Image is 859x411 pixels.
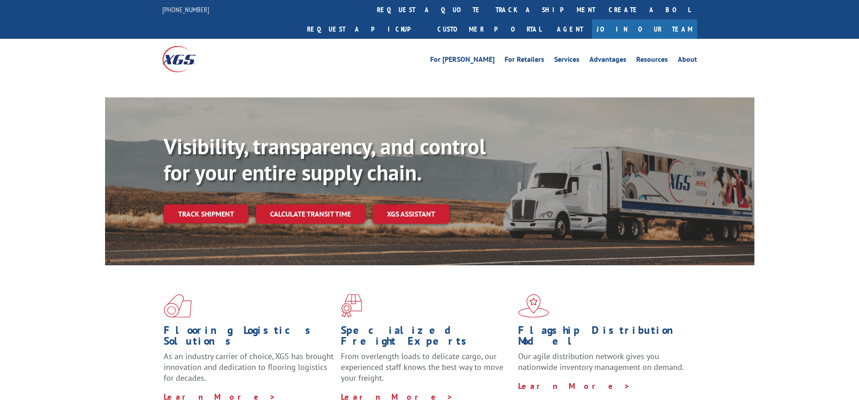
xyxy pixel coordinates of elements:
[518,381,630,391] a: Learn More >
[589,56,626,66] a: Advantages
[554,56,579,66] a: Services
[256,204,365,224] a: Calculate transit time
[518,294,549,318] img: xgs-icon-flagship-distribution-model-red
[431,19,548,39] a: Customer Portal
[636,56,668,66] a: Resources
[164,325,334,351] h1: Flooring Logistics Solutions
[678,56,697,66] a: About
[505,56,544,66] a: For Retailers
[548,19,592,39] a: Agent
[162,5,209,14] a: [PHONE_NUMBER]
[592,19,697,39] a: Join Our Team
[164,204,248,223] a: Track shipment
[341,325,511,351] h1: Specialized Freight Experts
[164,132,486,186] b: Visibility, transparency, and control for your entire supply chain.
[341,294,362,318] img: xgs-icon-focused-on-flooring-red
[300,19,431,39] a: Request a pickup
[518,325,689,351] h1: Flagship Distribution Model
[430,56,495,66] a: For [PERSON_NAME]
[372,204,450,224] a: XGS ASSISTANT
[164,294,192,318] img: xgs-icon-total-supply-chain-intelligence-red
[341,392,453,402] a: Learn More >
[341,351,511,391] p: From overlength loads to delicate cargo, our experienced staff knows the best way to move your fr...
[164,351,334,383] span: As an industry carrier of choice, XGS has brought innovation and dedication to flooring logistics...
[164,392,276,402] a: Learn More >
[518,351,684,372] span: Our agile distribution network gives you nationwide inventory management on demand.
